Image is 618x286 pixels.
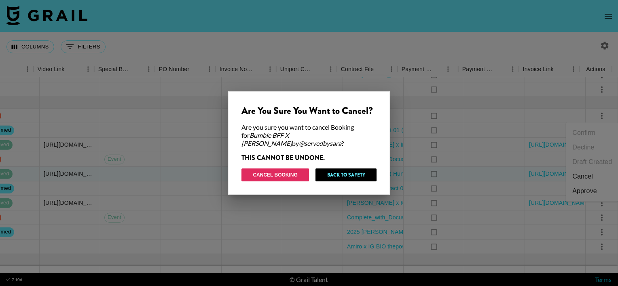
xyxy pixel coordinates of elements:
em: @ servedbysara [299,139,341,147]
em: Bumble BFF X [PERSON_NAME] [241,131,292,147]
div: Are You Sure You Want to Cancel? [241,105,377,117]
button: Cancel Booking [241,168,309,181]
div: Are you sure you want to cancel Booking for by ? [241,123,377,147]
button: Back to Safety [315,168,377,181]
div: THIS CANNOT BE UNDONE. [241,154,377,162]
